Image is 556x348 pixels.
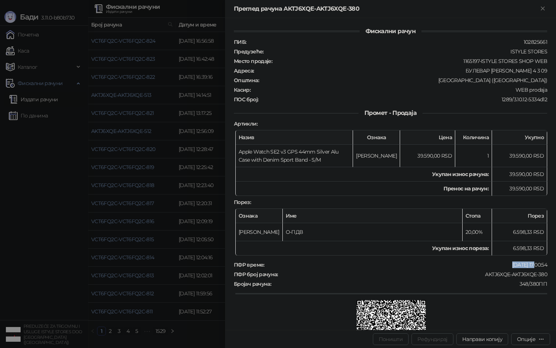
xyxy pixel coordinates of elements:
[260,77,548,84] div: [GEOGRAPHIC_DATA] ([GEOGRAPHIC_DATA])
[234,39,246,45] strong: ПИБ :
[462,336,502,342] span: Направи копију
[517,336,535,342] div: Опције
[443,185,489,192] strong: Пренос на рачун :
[255,67,548,74] div: БУЛЕВАР [PERSON_NAME] 4 3 09
[234,48,264,55] strong: Предузеће :
[492,130,547,145] th: Укупно
[264,48,548,55] div: ISTYLE STORES
[463,209,492,223] th: Стопа
[492,241,547,256] td: 6.598,33 RSD
[360,28,421,35] span: Фискални рачун
[234,281,271,287] strong: Бројач рачуна :
[234,271,278,278] strong: ПФР број рачуна :
[411,333,453,345] button: Рефундирај
[283,209,463,223] th: Име
[234,199,251,205] strong: Порез :
[492,209,547,223] th: Порез
[455,130,492,145] th: Количина
[283,223,463,241] td: О-ПДВ
[455,145,492,167] td: 1
[236,223,283,241] td: [PERSON_NAME]
[234,4,538,13] div: Преглед рачуна AKTJ6XQE-AKTJ6XQE-380
[400,130,455,145] th: Цена
[272,281,548,287] div: 348/380ПП
[432,245,489,252] strong: Укупан износ пореза:
[234,87,250,93] strong: Касир :
[259,96,548,103] div: 1289/3.10.12-5334d12
[234,77,259,84] strong: Општина :
[538,4,547,13] button: Close
[359,109,423,116] span: Промет - Продаја
[234,261,264,268] strong: ПФР време :
[353,145,400,167] td: [PERSON_NAME]
[236,145,353,167] td: Apple Watch SE2 v3 GPS 44mm Silver Alu Case with Denim Sport Band - S/M
[373,333,409,345] button: Поништи
[511,333,550,345] button: Опције
[279,271,548,278] div: AKTJ6XQE-AKTJ6XQE-380
[492,223,547,241] td: 6.598,33 RSD
[432,171,489,177] strong: Укупан износ рачуна :
[234,67,254,74] strong: Адреса :
[247,39,548,45] div: 102825661
[463,223,492,241] td: 20,00%
[234,120,257,127] strong: Артикли :
[236,130,353,145] th: Назив
[492,182,547,196] td: 39.590,00 RSD
[400,145,455,167] td: 39.590,00 RSD
[492,167,547,182] td: 39.590,00 RSD
[234,58,272,64] strong: Место продаје :
[492,145,547,167] td: 39.590,00 RSD
[353,130,400,145] th: Ознака
[265,261,548,268] div: [DATE] 17:00:54
[456,333,508,345] button: Направи копију
[234,96,258,103] strong: ПОС број :
[251,87,548,93] div: WEB prodaja
[273,58,548,64] div: 1165197-ISTYLE STORES SHOP WEB
[236,209,283,223] th: Ознака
